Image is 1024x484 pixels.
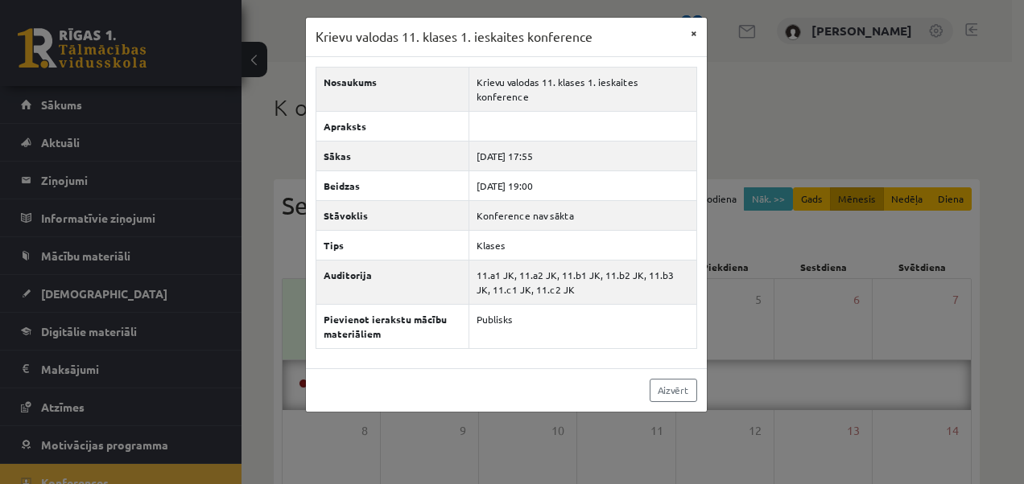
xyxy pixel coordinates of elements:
th: Beidzas [316,170,469,200]
td: [DATE] 17:55 [469,141,696,170]
td: Klases [469,230,696,260]
th: Auditorija [316,260,469,304]
td: Konference nav sākta [469,200,696,230]
td: 11.a1 JK, 11.a2 JK, 11.b1 JK, 11.b2 JK, 11.b3 JK, 11.c1 JK, 11.c2 JK [469,260,696,304]
td: Publisks [469,304,696,348]
h3: Krievu valodas 11. klases 1. ieskaites konference [316,27,593,47]
th: Tips [316,230,469,260]
th: Stāvoklis [316,200,469,230]
th: Pievienot ierakstu mācību materiāliem [316,304,469,348]
th: Apraksts [316,111,469,141]
th: Nosaukums [316,67,469,111]
td: Krievu valodas 11. klases 1. ieskaites konference [469,67,696,111]
button: × [681,18,707,48]
th: Sākas [316,141,469,170]
td: [DATE] 19:00 [469,170,696,200]
a: Aizvērt [650,379,697,402]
